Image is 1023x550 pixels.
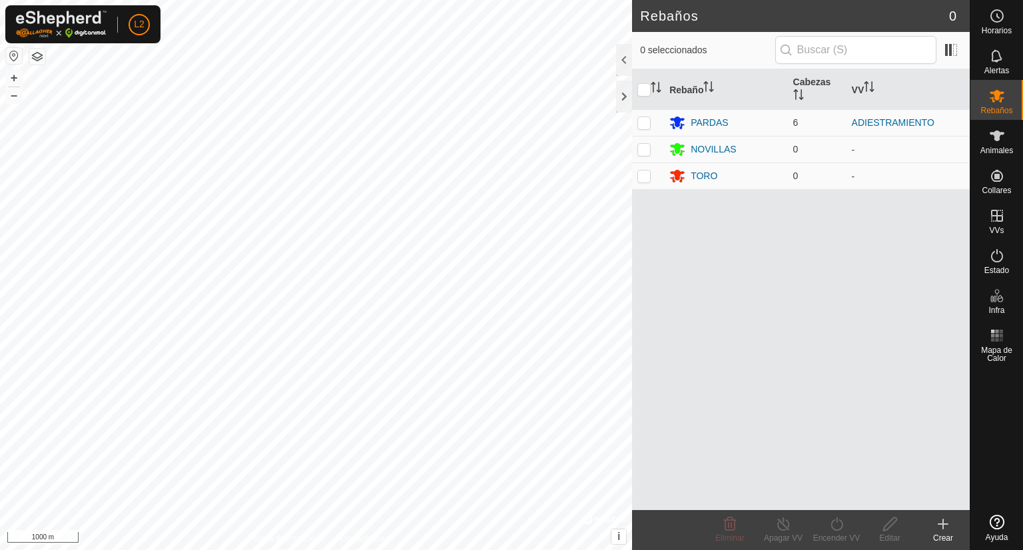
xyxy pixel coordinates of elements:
[793,117,799,128] font: 6
[793,91,804,102] p-sorticon: Activar para ordenar
[852,117,934,128] a: ADIESTRAMIENTO
[691,144,736,154] font: NOVILLAS
[16,11,107,38] img: Logotipo de Gallagher
[764,533,803,543] font: Apagar VV
[982,26,1012,35] font: Horarios
[949,9,956,23] font: 0
[852,144,855,155] font: -
[29,49,45,65] button: Capas del Mapa
[879,533,900,543] font: Editar
[134,19,145,29] font: L2
[340,534,385,543] font: Contáctenos
[813,533,860,543] font: Encender VV
[984,66,1009,75] font: Alertas
[640,45,707,55] font: 0 seleccionados
[247,533,324,545] a: Política de Privacidad
[640,9,699,23] font: Rebaños
[611,529,626,544] button: i
[11,88,17,102] font: –
[989,226,1004,235] font: VVs
[852,84,864,95] font: VV
[852,171,855,182] font: -
[988,306,1004,315] font: Infra
[340,533,385,545] a: Contáctenos
[6,87,22,103] button: –
[669,84,703,95] font: Rebaño
[691,117,729,128] font: PARDAS
[617,531,620,542] font: i
[793,77,831,87] font: Cabezas
[864,83,874,94] p-sorticon: Activar para ordenar
[793,144,799,154] font: 0
[982,186,1011,195] font: Collares
[247,534,324,543] font: Política de Privacidad
[651,84,661,95] p-sorticon: Activar para ordenar
[933,533,953,543] font: Crear
[970,509,1023,547] a: Ayuda
[984,266,1009,275] font: Estado
[11,71,18,85] font: +
[775,36,936,64] input: Buscar (S)
[980,146,1013,155] font: Animales
[6,48,22,64] button: Restablecer Mapa
[703,83,714,94] p-sorticon: Activar para ordenar
[793,170,799,181] font: 0
[6,70,22,86] button: +
[691,170,717,181] font: TORO
[986,533,1008,542] font: Ayuda
[980,106,1012,115] font: Rebaños
[715,533,744,543] font: Eliminar
[981,346,1012,363] font: Mapa de Calor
